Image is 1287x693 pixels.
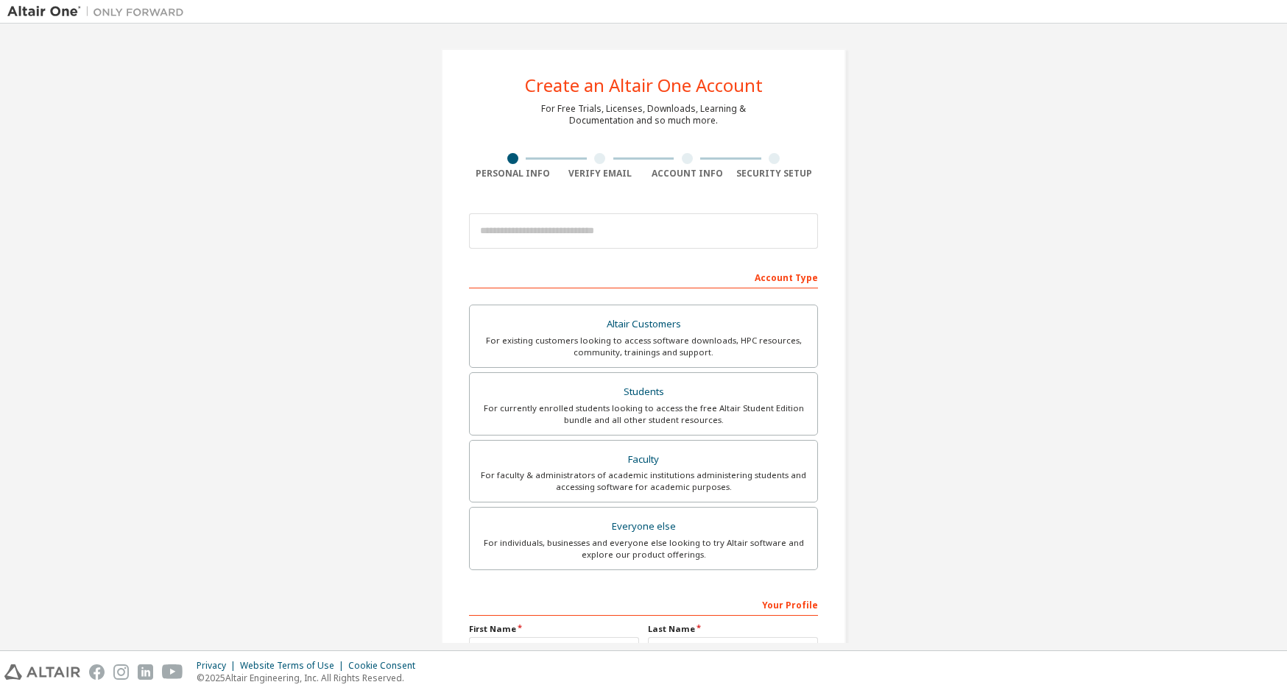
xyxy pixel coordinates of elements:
img: instagram.svg [113,664,129,680]
p: © 2025 Altair Engineering, Inc. All Rights Reserved. [197,672,424,684]
div: Altair Customers [479,314,808,335]
label: First Name [469,623,639,635]
div: Privacy [197,660,240,672]
div: For existing customers looking to access software downloads, HPC resources, community, trainings ... [479,335,808,358]
div: Account Info [643,168,731,180]
div: Verify Email [557,168,644,180]
img: youtube.svg [162,664,183,680]
div: Security Setup [731,168,819,180]
div: Faculty [479,449,808,470]
div: For individuals, businesses and everyone else looking to try Altair software and explore our prod... [479,537,808,561]
div: Cookie Consent [348,660,424,672]
label: Last Name [648,623,818,635]
div: Account Type [469,265,818,288]
div: For faculty & administrators of academic institutions administering students and accessing softwa... [479,469,808,493]
img: altair_logo.svg [4,664,80,680]
div: For Free Trials, Licenses, Downloads, Learning & Documentation and so much more. [541,103,746,127]
div: For currently enrolled students looking to access the free Altair Student Edition bundle and all ... [479,402,808,426]
div: Website Terms of Use [240,660,348,672]
div: Students [479,382,808,402]
div: Create an Altair One Account [525,77,763,94]
div: Personal Info [469,168,557,180]
img: linkedin.svg [138,664,153,680]
img: facebook.svg [89,664,105,680]
img: Altair One [7,4,191,19]
div: Everyone else [479,516,808,537]
div: Your Profile [469,592,818,616]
